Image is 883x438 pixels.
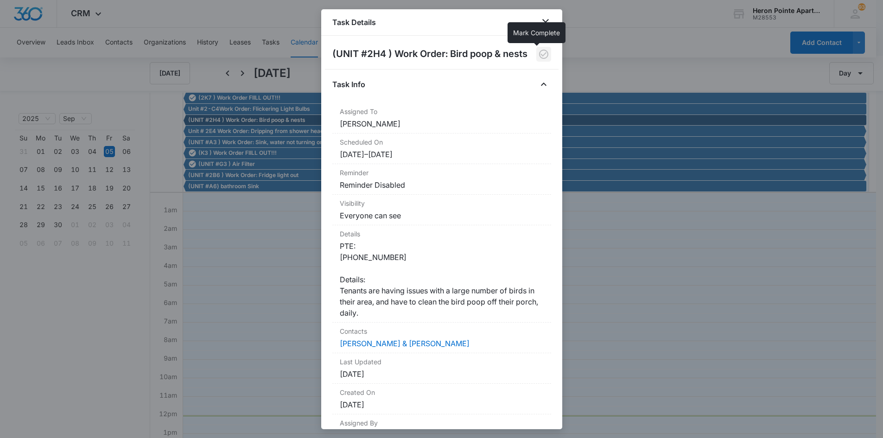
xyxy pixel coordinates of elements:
dt: Assigned To [340,107,544,116]
button: close [540,17,551,28]
h2: (UNIT #2H4 ) Work Order: Bird poop & nests [332,47,527,62]
dt: Scheduled On [340,137,544,147]
div: Assigned To[PERSON_NAME] [332,103,551,133]
div: Mark Complete [508,22,565,43]
div: Created On[DATE] [332,384,551,414]
dd: Everyone can see [340,210,544,221]
dt: Reminder [340,168,544,178]
dd: PTE: [PHONE_NUMBER] Details: Tenants are having issues with a large number of birds in their area... [340,241,544,318]
dt: Last Updated [340,357,544,367]
div: DetailsPTE: [PHONE_NUMBER] Details: Tenants are having issues with a large number of birds in the... [332,225,551,323]
button: Close [536,77,551,92]
dd: [DATE] – [DATE] [340,149,544,160]
dd: [PERSON_NAME] [340,118,544,129]
dt: Contacts [340,326,544,336]
div: Contacts[PERSON_NAME] & [PERSON_NAME] [332,323,551,353]
dt: Details [340,229,544,239]
a: [PERSON_NAME] & [PERSON_NAME] [340,339,470,348]
dt: Visibility [340,198,544,208]
dd: [DATE] [340,368,544,380]
dd: [DATE] [340,399,544,410]
h4: Task Info [332,79,365,90]
div: ReminderReminder Disabled [332,164,551,195]
div: Last Updated[DATE] [332,353,551,384]
dd: Reminder Disabled [340,179,544,190]
div: VisibilityEveryone can see [332,195,551,225]
h1: Task Details [332,17,376,28]
div: Scheduled On[DATE]–[DATE] [332,133,551,164]
dt: Assigned By [340,418,544,428]
dt: Created On [340,387,544,397]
